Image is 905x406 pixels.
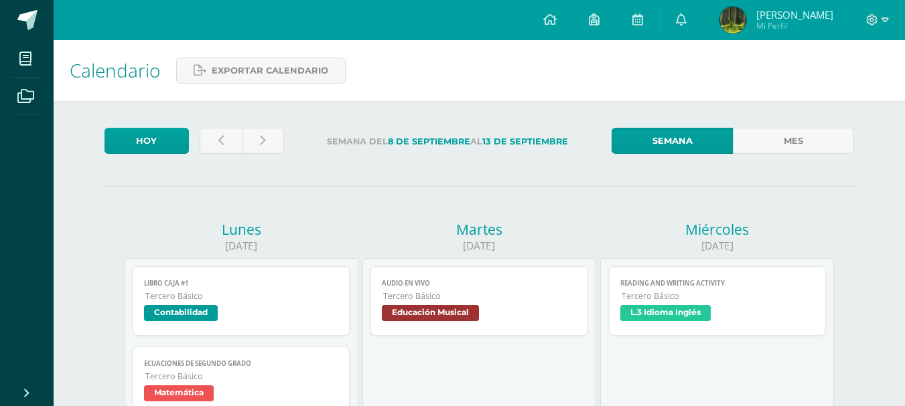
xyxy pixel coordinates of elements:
[212,58,328,83] span: Exportar calendario
[600,220,834,239] div: Miércoles
[125,239,358,253] div: [DATE]
[362,220,596,239] div: Martes
[370,266,588,336] a: Audio en vivoTercero BásicoEducación Musical
[756,20,833,31] span: Mi Perfil
[145,290,339,302] span: Tercero Básico
[719,7,746,33] img: 7156044ebbd9da597cb4f05813d6cce3.png
[144,359,339,368] span: Ecuaciones de segundo grado
[482,136,568,146] strong: 13 de Septiembre
[145,371,339,382] span: Tercero Básico
[382,305,479,321] span: Educación Musical
[382,279,577,288] span: Audio en vivo
[383,290,577,302] span: Tercero Básico
[388,136,470,146] strong: 8 de Septiembre
[620,305,711,321] span: L.3 Idioma Inglés
[609,266,827,336] a: Reading and writing activityTercero BásicoL.3 Idioma Inglés
[620,279,815,288] span: Reading and writing activity
[144,305,218,321] span: Contabilidad
[295,128,601,155] label: Semana del al
[733,128,854,154] a: Mes
[144,279,339,288] span: Libro Caja #1
[176,58,346,84] a: Exportar calendario
[70,58,160,83] span: Calendario
[612,128,733,154] a: Semana
[144,385,214,401] span: Matemática
[105,128,189,154] a: Hoy
[622,290,815,302] span: Tercero Básico
[600,239,834,253] div: [DATE]
[362,239,596,253] div: [DATE]
[133,266,350,336] a: Libro Caja #1Tercero BásicoContabilidad
[125,220,358,239] div: Lunes
[756,8,833,21] span: [PERSON_NAME]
